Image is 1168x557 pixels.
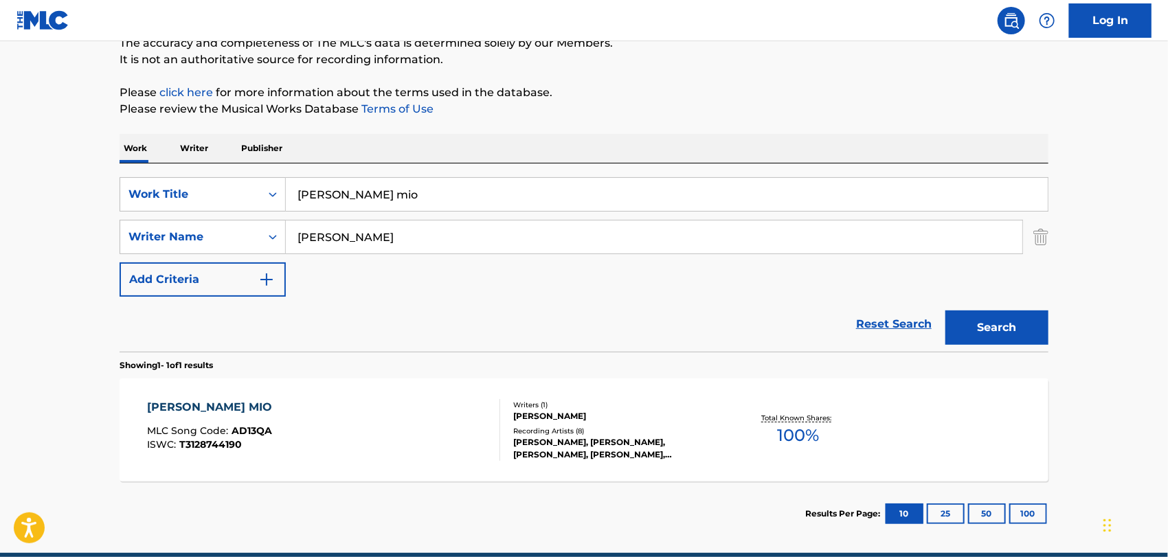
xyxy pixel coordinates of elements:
span: 100 % [777,423,819,448]
span: AD13QA [232,424,273,437]
div: Writer Name [128,229,252,245]
a: Log In [1069,3,1152,38]
button: 100 [1009,503,1047,524]
div: Work Title [128,186,252,203]
button: Add Criteria [120,262,286,297]
a: Public Search [998,7,1025,34]
p: The accuracy and completeness of The MLC's data is determined solely by our Members. [120,35,1048,52]
img: help [1039,12,1055,29]
p: Showing 1 - 1 of 1 results [120,359,213,372]
div: Recording Artists ( 8 ) [513,426,721,436]
button: Search [945,310,1048,345]
a: Reset Search [849,309,939,339]
p: It is not an authoritative source for recording information. [120,52,1048,68]
div: [PERSON_NAME] [513,410,721,422]
span: T3128744190 [180,438,243,451]
form: Search Form [120,177,1048,352]
img: MLC Logo [16,10,69,30]
p: Results Per Page: [805,508,884,520]
img: Delete Criterion [1033,220,1048,254]
p: Total Known Shares: [761,413,835,423]
div: Help [1033,7,1061,34]
button: 50 [968,503,1006,524]
a: [PERSON_NAME] MIOMLC Song Code:AD13QAISWC:T3128744190Writers (1)[PERSON_NAME]Recording Artists (8... [120,378,1048,481]
iframe: Chat Widget [1099,491,1168,557]
div: Writers ( 1 ) [513,400,721,410]
img: 9d2ae6d4665cec9f34b9.svg [258,271,275,288]
p: Work [120,134,151,163]
a: Terms of Use [359,102,434,115]
span: ISWC : [148,438,180,451]
button: 10 [886,503,923,524]
p: Publisher [237,134,287,163]
div: Arrastrar [1103,505,1112,546]
div: [PERSON_NAME], [PERSON_NAME], [PERSON_NAME], [PERSON_NAME], [PERSON_NAME] [513,436,721,461]
img: search [1003,12,1020,29]
span: MLC Song Code : [148,424,232,437]
p: Please review the Musical Works Database [120,101,1048,117]
p: Please for more information about the terms used in the database. [120,84,1048,101]
button: 25 [927,503,965,524]
div: [PERSON_NAME] MIO [148,399,280,416]
p: Writer [176,134,212,163]
a: click here [159,86,213,99]
div: Widget de chat [1099,491,1168,557]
